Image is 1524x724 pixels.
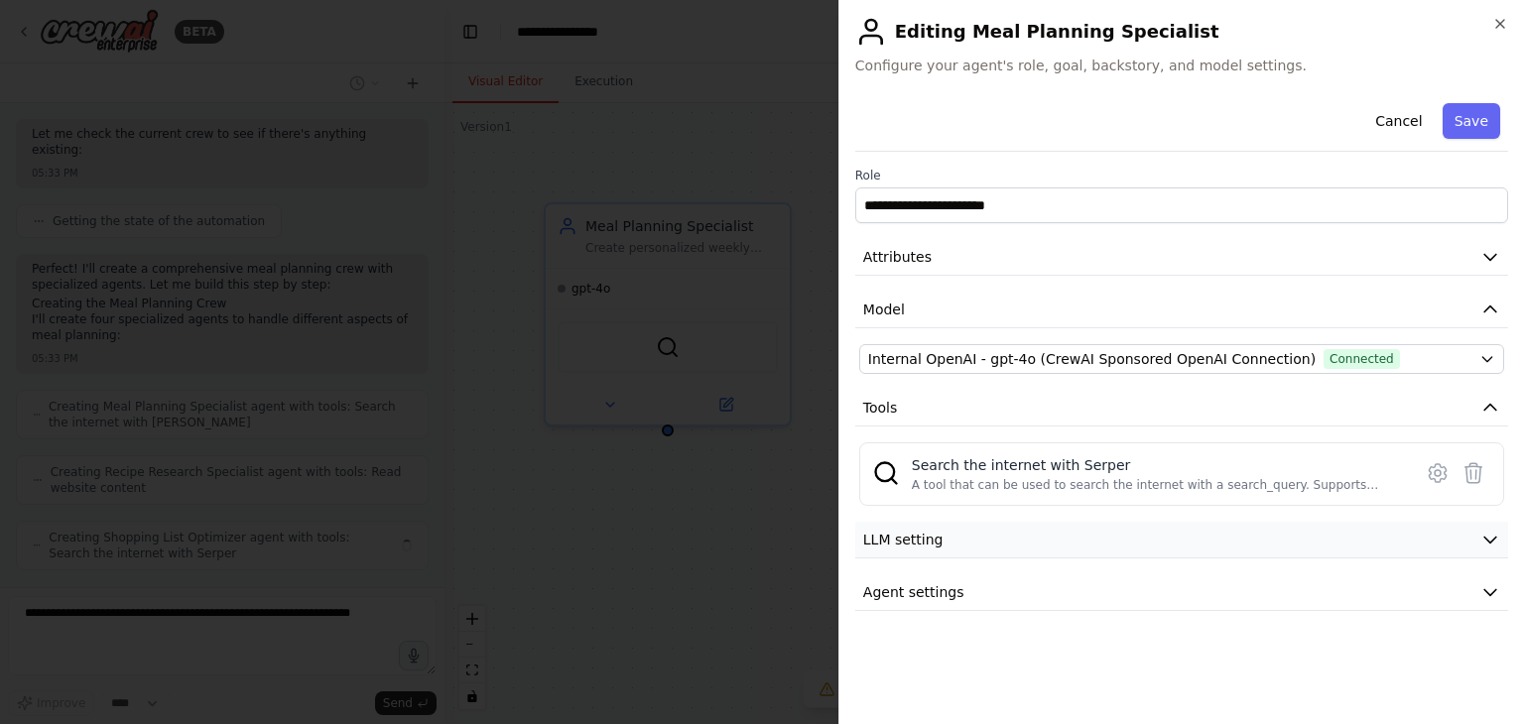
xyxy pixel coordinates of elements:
h2: Editing Meal Planning Specialist [855,16,1508,48]
button: Tools [855,390,1508,426]
button: Agent settings [855,574,1508,611]
span: Model [863,300,905,319]
span: Internal OpenAI - gpt-4o (CrewAI Sponsored OpenAI Connection) [868,349,1316,369]
img: SerperDevTool [872,459,900,487]
button: Save [1443,103,1500,139]
span: Configure your agent's role, goal, backstory, and model settings. [855,56,1508,75]
button: Attributes [855,239,1508,276]
button: Internal OpenAI - gpt-4o (CrewAI Sponsored OpenAI Connection)Connected [859,344,1504,374]
span: Connected [1324,349,1400,369]
div: Search the internet with Serper [912,455,1400,475]
span: Attributes [863,247,932,267]
label: Role [855,168,1508,183]
span: Agent settings [863,582,964,602]
span: LLM setting [863,530,944,549]
button: LLM setting [855,522,1508,558]
div: A tool that can be used to search the internet with a search_query. Supports different search typ... [912,477,1400,493]
button: Configure tool [1420,455,1456,491]
button: Delete tool [1456,455,1491,491]
span: Tools [863,398,898,418]
button: Cancel [1363,103,1434,139]
button: Model [855,292,1508,328]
